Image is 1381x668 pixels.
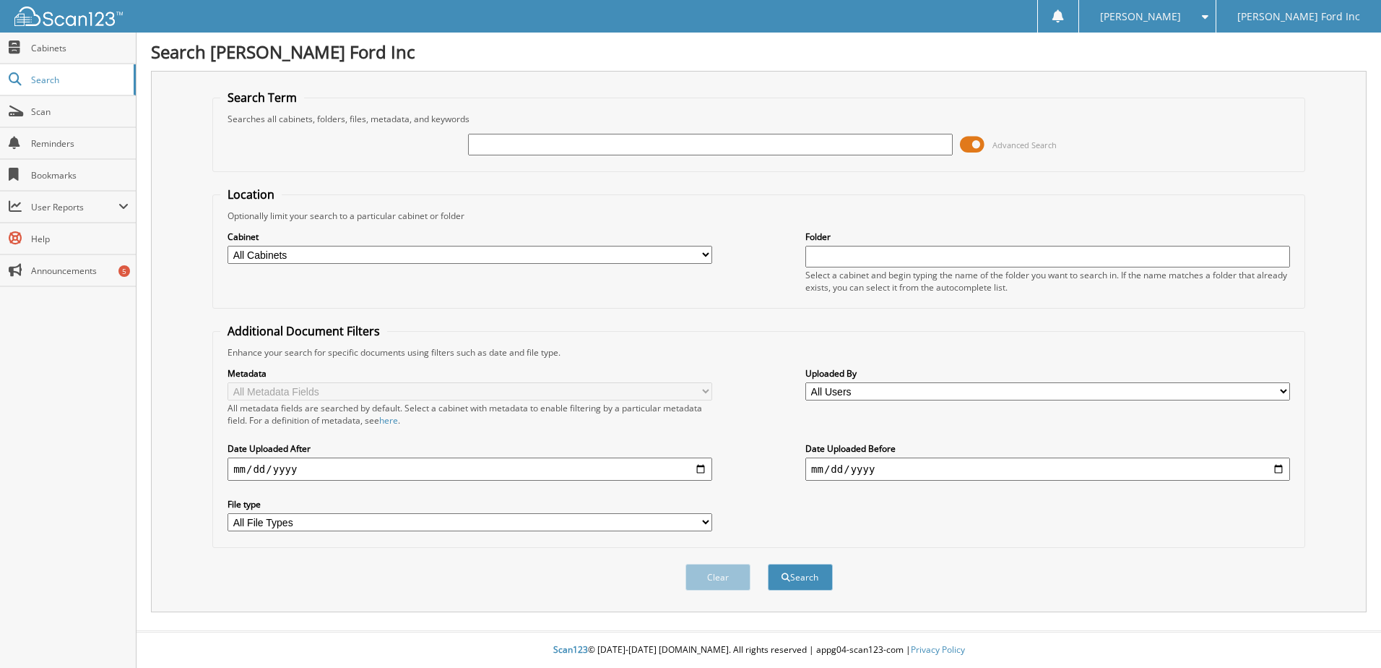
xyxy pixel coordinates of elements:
[805,367,1290,380] label: Uploaded By
[228,231,712,243] label: Cabinet
[220,346,1297,359] div: Enhance your search for specific documents using filters such as date and file type.
[228,498,712,510] label: File type
[379,414,398,427] a: here
[228,458,712,481] input: start
[137,633,1381,668] div: © [DATE]-[DATE] [DOMAIN_NAME]. All rights reserved | appg04-scan123-com |
[220,210,1297,222] div: Optionally limit your search to a particular cabinet or folder
[31,137,129,150] span: Reminders
[805,458,1290,481] input: end
[151,40,1367,64] h1: Search [PERSON_NAME] Ford Inc
[14,7,123,26] img: scan123-logo-white.svg
[31,201,118,213] span: User Reports
[31,169,129,181] span: Bookmarks
[805,231,1290,243] label: Folder
[31,106,129,118] span: Scan
[31,233,129,245] span: Help
[220,187,282,202] legend: Location
[911,643,965,656] a: Privacy Policy
[220,323,387,339] legend: Additional Document Filters
[220,90,304,106] legend: Search Term
[805,269,1290,294] div: Select a cabinet and begin typing the name of the folder you want to search in. If the name match...
[768,564,833,591] button: Search
[31,74,126,86] span: Search
[992,140,1057,150] span: Advanced Search
[553,643,588,656] span: Scan123
[31,265,129,277] span: Announcements
[805,442,1290,455] label: Date Uploaded Before
[118,265,130,277] div: 5
[228,367,712,380] label: Metadata
[1237,12,1360,21] span: [PERSON_NAME] Ford Inc
[228,402,712,427] div: All metadata fields are searched by default. Select a cabinet with metadata to enable filtering b...
[228,442,712,455] label: Date Uploaded After
[31,42,129,54] span: Cabinets
[685,564,750,591] button: Clear
[1100,12,1181,21] span: [PERSON_NAME]
[220,113,1297,125] div: Searches all cabinets, folders, files, metadata, and keywords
